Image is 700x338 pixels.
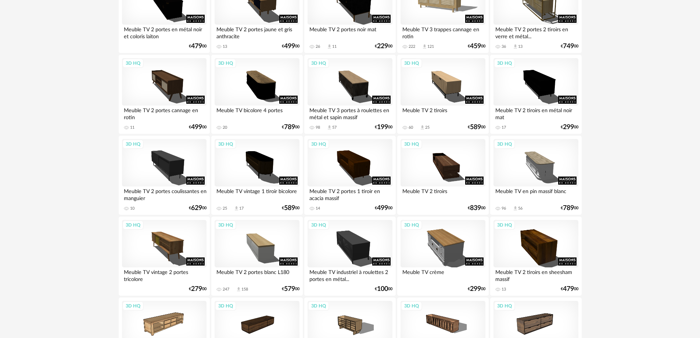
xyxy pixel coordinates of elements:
[493,25,578,39] div: Meuble TV 2 portes 2 tiroirs en verre et métal...
[215,58,236,68] div: 3D HQ
[502,206,506,211] div: 96
[490,217,581,296] a: 3D HQ Meuble TV 2 tiroirs en sheesham massif 13 €47900
[493,106,578,120] div: Meuble TV 2 tiroirs en métal noir mat
[304,55,395,134] a: 3D HQ Meuble TV 3 portes à roulettes en métal et sapin massif 98 Download icon 57 €19900
[502,287,506,292] div: 13
[215,301,236,311] div: 3D HQ
[308,25,392,39] div: Meuble TV 2 portes noir mat
[327,44,332,49] span: Download icon
[284,287,295,292] span: 579
[308,106,392,120] div: Meuble TV 3 portes à roulettes en métal et sapin massif
[561,206,578,211] div: € 00
[239,206,244,211] div: 17
[316,125,320,130] div: 98
[563,206,574,211] span: 789
[130,206,134,211] div: 10
[308,139,329,149] div: 3D HQ
[518,44,523,49] div: 13
[518,206,523,211] div: 56
[468,287,485,292] div: € 00
[401,139,422,149] div: 3D HQ
[427,44,434,49] div: 121
[502,44,506,49] div: 36
[316,44,320,49] div: 26
[490,136,581,215] a: 3D HQ Meuble TV en pin massif blanc 96 Download icon 56 €78900
[284,44,295,49] span: 499
[494,220,515,230] div: 3D HQ
[422,44,427,49] span: Download icon
[223,206,227,211] div: 25
[119,55,210,134] a: 3D HQ Meuble TV 2 portes cannage en rotin 11 €49900
[563,125,574,130] span: 299
[561,44,578,49] div: € 00
[119,217,210,296] a: 3D HQ Meuble TV vintage 2 portes tricolore €27900
[189,44,207,49] div: € 00
[490,55,581,134] a: 3D HQ Meuble TV 2 tiroirs en métal noir mat 17 €29900
[513,44,518,49] span: Download icon
[122,58,144,68] div: 3D HQ
[409,44,415,49] div: 222
[304,136,395,215] a: 3D HQ Meuble TV 2 portes 1 tiroir en acacia massif 14 €49900
[122,139,144,149] div: 3D HQ
[425,125,430,130] div: 25
[327,125,332,130] span: Download icon
[223,44,227,49] div: 13
[470,206,481,211] span: 839
[401,106,485,120] div: Meuble TV 2 tiroirs
[502,125,506,130] div: 17
[241,287,248,292] div: 158
[308,58,329,68] div: 3D HQ
[494,301,515,311] div: 3D HQ
[122,106,207,120] div: Meuble TV 2 portes cannage en rotin
[308,301,329,311] div: 3D HQ
[189,125,207,130] div: € 00
[189,287,207,292] div: € 00
[494,139,515,149] div: 3D HQ
[191,287,202,292] span: 279
[234,206,239,211] span: Download icon
[122,301,144,311] div: 3D HQ
[377,125,388,130] span: 199
[420,125,425,130] span: Download icon
[215,220,236,230] div: 3D HQ
[130,125,134,130] div: 11
[493,267,578,282] div: Meuble TV 2 tiroirs en sheesham massif
[397,217,488,296] a: 3D HQ Meuble TV crème €29900
[282,44,299,49] div: € 00
[215,267,299,282] div: Meuble TV 2 portes blanc L180
[215,186,299,201] div: Meuble TV vintage 1 tiroir bicolore
[284,125,295,130] span: 789
[409,125,413,130] div: 60
[211,136,302,215] a: 3D HQ Meuble TV vintage 1 tiroir bicolore 25 Download icon 17 €58900
[513,206,518,211] span: Download icon
[236,287,241,292] span: Download icon
[375,125,392,130] div: € 00
[401,58,422,68] div: 3D HQ
[401,267,485,282] div: Meuble TV crème
[401,25,485,39] div: Meuble TV 3 trappes cannage en rotin
[332,125,337,130] div: 57
[375,287,392,292] div: € 00
[308,267,392,282] div: Meuble TV industriel à roulettes 2 portes en métal...
[215,25,299,39] div: Meuble TV 2 portes jaune et gris anthracite
[493,186,578,201] div: Meuble TV en pin massif blanc
[401,186,485,201] div: Meuble TV 2 tiroirs
[122,186,207,201] div: Meuble TV 2 portes coulissantes en manguier
[122,220,144,230] div: 3D HQ
[397,55,488,134] a: 3D HQ Meuble TV 2 tiroirs 60 Download icon 25 €58900
[189,206,207,211] div: € 00
[397,136,488,215] a: 3D HQ Meuble TV 2 tiroirs €83900
[191,44,202,49] span: 479
[316,206,320,211] div: 14
[468,125,485,130] div: € 00
[377,44,388,49] span: 229
[332,44,337,49] div: 11
[282,287,299,292] div: € 00
[223,125,227,130] div: 20
[494,58,515,68] div: 3D HQ
[308,220,329,230] div: 3D HQ
[401,220,422,230] div: 3D HQ
[215,139,236,149] div: 3D HQ
[284,206,295,211] span: 589
[282,206,299,211] div: € 00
